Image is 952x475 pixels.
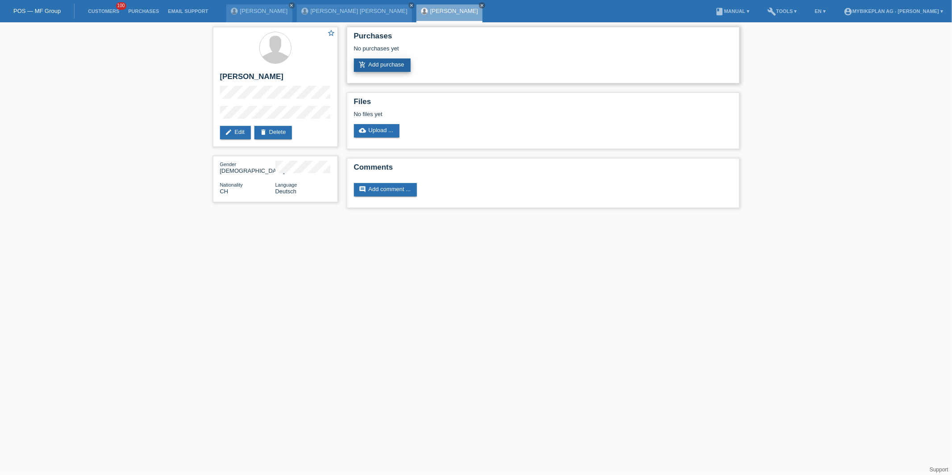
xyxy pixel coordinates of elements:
[839,8,948,14] a: account_circleMybikeplan AG - [PERSON_NAME] ▾
[220,188,229,195] span: Switzerland
[844,7,852,16] i: account_circle
[811,8,830,14] a: EN ▾
[930,467,948,473] a: Support
[480,3,484,8] i: close
[763,8,802,14] a: buildTools ▾
[354,32,732,45] h2: Purchases
[220,182,243,187] span: Nationality
[311,8,407,14] a: [PERSON_NAME] [PERSON_NAME]
[220,162,237,167] span: Gender
[260,129,267,136] i: delete
[275,182,297,187] span: Language
[328,29,336,37] i: star_border
[124,8,163,14] a: Purchases
[711,8,754,14] a: bookManual ▾
[13,8,61,14] a: POS — MF Group
[715,7,724,16] i: book
[430,8,478,14] a: [PERSON_NAME]
[354,97,732,111] h2: Files
[354,163,732,176] h2: Comments
[409,3,414,8] i: close
[359,186,366,193] i: comment
[220,126,251,139] a: editEdit
[289,2,295,8] a: close
[479,2,485,8] a: close
[163,8,212,14] a: Email Support
[83,8,124,14] a: Customers
[328,29,336,38] a: star_border
[767,7,776,16] i: build
[275,188,297,195] span: Deutsch
[354,183,417,196] a: commentAdd comment ...
[359,127,366,134] i: cloud_upload
[225,129,233,136] i: edit
[220,161,275,174] div: [DEMOGRAPHIC_DATA]
[240,8,288,14] a: [PERSON_NAME]
[354,111,627,117] div: No files yet
[254,126,292,139] a: deleteDelete
[354,58,411,72] a: add_shopping_cartAdd purchase
[290,3,294,8] i: close
[354,124,400,137] a: cloud_uploadUpload ...
[116,2,127,10] span: 100
[359,61,366,68] i: add_shopping_cart
[354,45,732,58] div: No purchases yet
[408,2,415,8] a: close
[220,72,331,86] h2: [PERSON_NAME]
